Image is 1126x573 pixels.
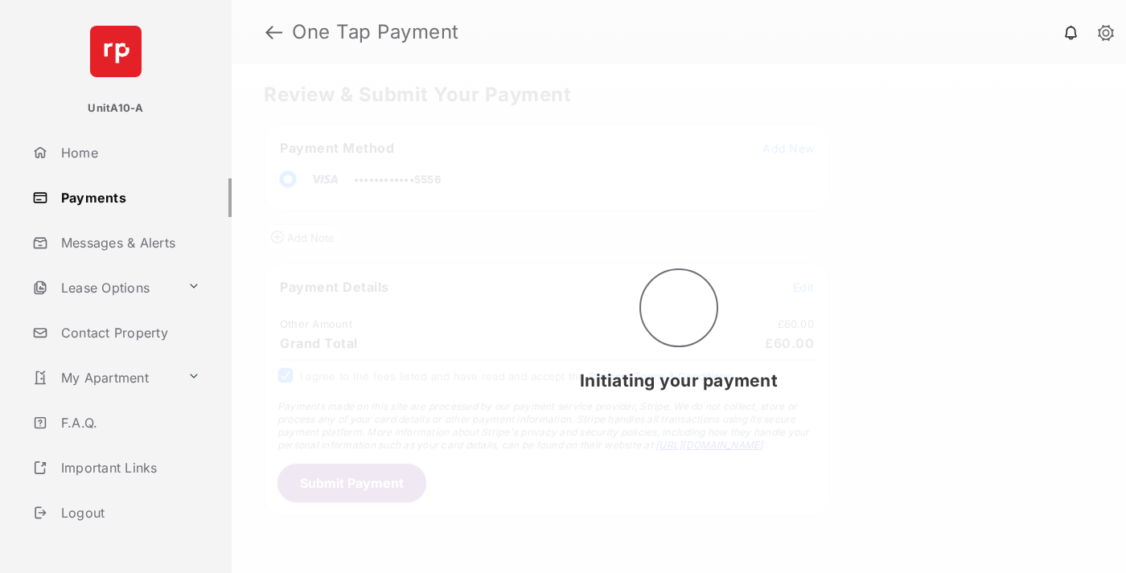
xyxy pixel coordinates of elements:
a: Important Links [26,448,207,487]
a: Messages & Alerts [26,223,232,262]
strong: One Tap Payment [292,23,459,42]
a: Lease Options [26,268,181,307]
a: My Apartment [26,358,181,397]
a: Contact Property [26,313,232,352]
p: UnitA10-A [88,100,143,117]
a: Payments [26,178,232,217]
a: Home [26,133,232,172]
span: Initiating your payment [580,370,778,391]
img: svg+xml;base64,PHN2ZyB4bWxucz0iaHR0cDovL3d3dy53My5vcmcvMjAwMC9zdmciIHdpZHRoPSI2NCIgaGVpZ2h0PSI2NC... [90,26,142,77]
a: F.A.Q. [26,403,232,442]
a: Logout [26,493,232,532]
